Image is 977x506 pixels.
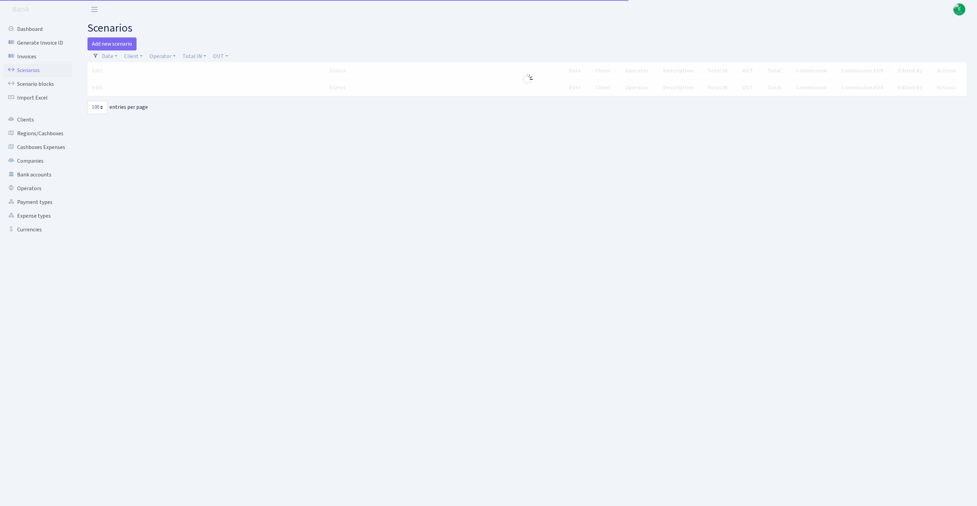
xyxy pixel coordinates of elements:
img: Processing... [522,74,533,85]
a: Scenarios [3,64,72,77]
a: Companies [3,154,72,168]
a: Expense types [3,209,72,223]
a: Clients [3,113,72,127]
button: Toggle navigation [86,4,103,15]
a: Import Excel [3,91,72,105]
a: Regions/Cashboxes [3,127,72,140]
a: Operator [147,50,178,62]
a: Currencies [3,223,72,237]
select: entries per page [87,101,107,114]
a: Bank accounts [3,168,72,182]
span: scenarios [87,20,132,36]
a: Date [99,50,120,62]
a: Client [121,50,145,62]
a: Scenario blocks [3,77,72,91]
a: Total IN [180,50,209,62]
a: Dashboard [3,22,72,36]
a: Cashboxes Expenses [3,140,72,154]
a: Generate Invoice ID [3,36,72,50]
a: Add new scenario [87,37,137,50]
a: Invoices [3,50,72,64]
a: F [953,3,965,15]
a: OUT [210,50,231,62]
a: Operators [3,182,72,195]
a: Payment types [3,195,72,209]
label: entries per page [87,101,148,114]
img: Feitan [953,3,965,15]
